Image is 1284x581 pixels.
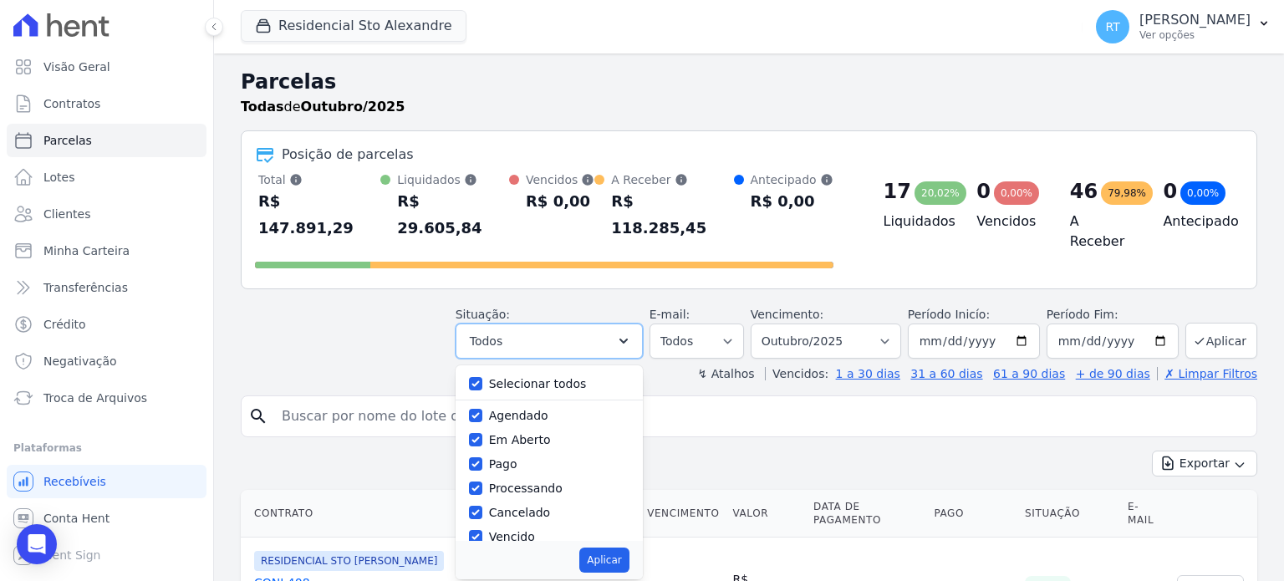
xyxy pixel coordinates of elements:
button: Residencial Sto Alexandre [241,10,466,42]
label: E-mail: [650,308,690,321]
div: R$ 147.891,29 [258,188,380,242]
span: Visão Geral [43,59,110,75]
span: Conta Hent [43,510,110,527]
a: Parcelas [7,124,206,157]
label: Vencidos: [765,367,828,380]
p: [PERSON_NAME] [1139,12,1251,28]
a: Negativação [7,344,206,378]
label: Pago [489,457,517,471]
a: 61 a 90 dias [993,367,1065,380]
span: Crédito [43,316,86,333]
label: Vencimento: [751,308,823,321]
label: Vencido [489,530,535,543]
label: Período Inicío: [908,308,990,321]
a: Contratos [7,87,206,120]
span: Todos [470,331,502,351]
h4: Antecipado [1163,212,1230,232]
button: Todos [456,324,643,359]
input: Buscar por nome do lote ou do cliente [272,400,1250,433]
span: Minha Carteira [43,242,130,259]
div: 0 [976,178,991,205]
th: Pago [927,490,1018,538]
button: Exportar [1152,451,1257,477]
h4: Vencidos [976,212,1043,232]
div: Plataformas [13,438,200,458]
span: Lotes [43,169,75,186]
a: Clientes [7,197,206,231]
a: Crédito [7,308,206,341]
div: Posição de parcelas [282,145,414,165]
div: Liquidados [397,171,509,188]
strong: Outubro/2025 [301,99,405,115]
div: 0,00% [1180,181,1225,205]
strong: Todas [241,99,284,115]
div: 0,00% [994,181,1039,205]
div: Open Intercom Messenger [17,524,57,564]
p: Ver opções [1139,28,1251,42]
label: Agendado [489,409,548,422]
a: + de 90 dias [1076,367,1150,380]
label: ↯ Atalhos [697,367,754,380]
span: Transferências [43,279,128,296]
a: 31 a 60 dias [910,367,982,380]
label: Selecionar todos [489,377,587,390]
a: ✗ Limpar Filtros [1157,367,1257,380]
button: Aplicar [1185,323,1257,359]
h4: A Receber [1070,212,1137,252]
label: Em Aberto [489,433,551,446]
span: Recebíveis [43,473,106,490]
th: Contrato [241,490,530,538]
th: Vencimento [640,490,726,538]
span: Contratos [43,95,100,112]
a: Minha Carteira [7,234,206,268]
span: Negativação [43,353,117,369]
div: 17 [884,178,911,205]
div: R$ 29.605,84 [397,188,509,242]
p: de [241,97,405,117]
span: Parcelas [43,132,92,149]
label: Período Fim: [1047,306,1179,324]
a: 1 a 30 dias [836,367,900,380]
a: Troca de Arquivos [7,381,206,415]
a: Visão Geral [7,50,206,84]
div: 0 [1163,178,1177,205]
div: R$ 0,00 [751,188,833,215]
button: RT [PERSON_NAME] Ver opções [1083,3,1284,50]
i: search [248,406,268,426]
label: Situação: [456,308,510,321]
a: Transferências [7,271,206,304]
div: A Receber [611,171,733,188]
th: E-mail [1121,490,1170,538]
label: Cancelado [489,506,550,519]
th: Valor [726,490,808,538]
span: Clientes [43,206,90,222]
div: Antecipado [751,171,833,188]
div: R$ 0,00 [526,188,594,215]
div: Vencidos [526,171,594,188]
div: 79,98% [1101,181,1153,205]
div: 46 [1070,178,1098,205]
label: Processando [489,482,563,495]
th: Situação [1018,490,1121,538]
span: Troca de Arquivos [43,390,147,406]
div: Total [258,171,380,188]
span: RT [1105,21,1119,33]
button: Aplicar [579,548,629,573]
th: Data de Pagamento [807,490,927,538]
span: RESIDENCIAL STO [PERSON_NAME] [254,551,444,571]
h2: Parcelas [241,67,1257,97]
div: R$ 118.285,45 [611,188,733,242]
a: Lotes [7,161,206,194]
div: 20,02% [915,181,966,205]
h4: Liquidados [884,212,950,232]
a: Recebíveis [7,465,206,498]
a: Conta Hent [7,502,206,535]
